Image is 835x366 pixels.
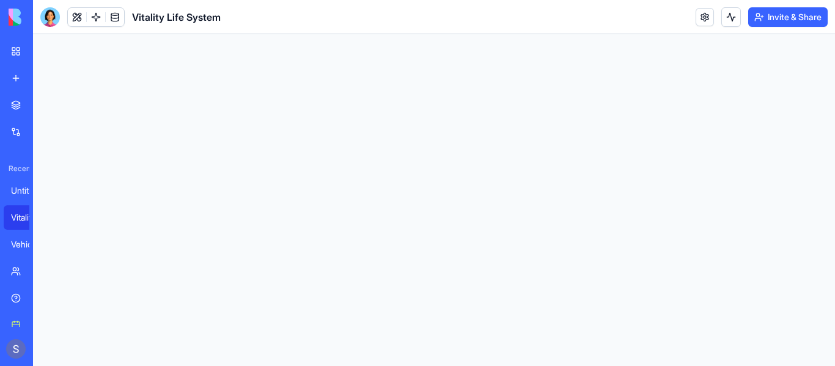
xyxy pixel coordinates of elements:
div: Untitled App [11,185,45,197]
div: Vehicle Maintenance Tracker [11,238,45,251]
a: Untitled App [4,178,53,203]
span: Recent [4,164,29,174]
a: Vitality Life System [4,205,53,230]
img: ACg8ocJAQEAHONBgl4abW4f73Yi5lbvBjcRSuGlM9W41Wj0Z-_I48A=s96-c [6,339,26,359]
img: logo [9,9,84,26]
div: Vitality Life System [11,211,45,224]
a: Vehicle Maintenance Tracker [4,232,53,257]
span: Vitality Life System [132,10,221,24]
button: Invite & Share [748,7,828,27]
